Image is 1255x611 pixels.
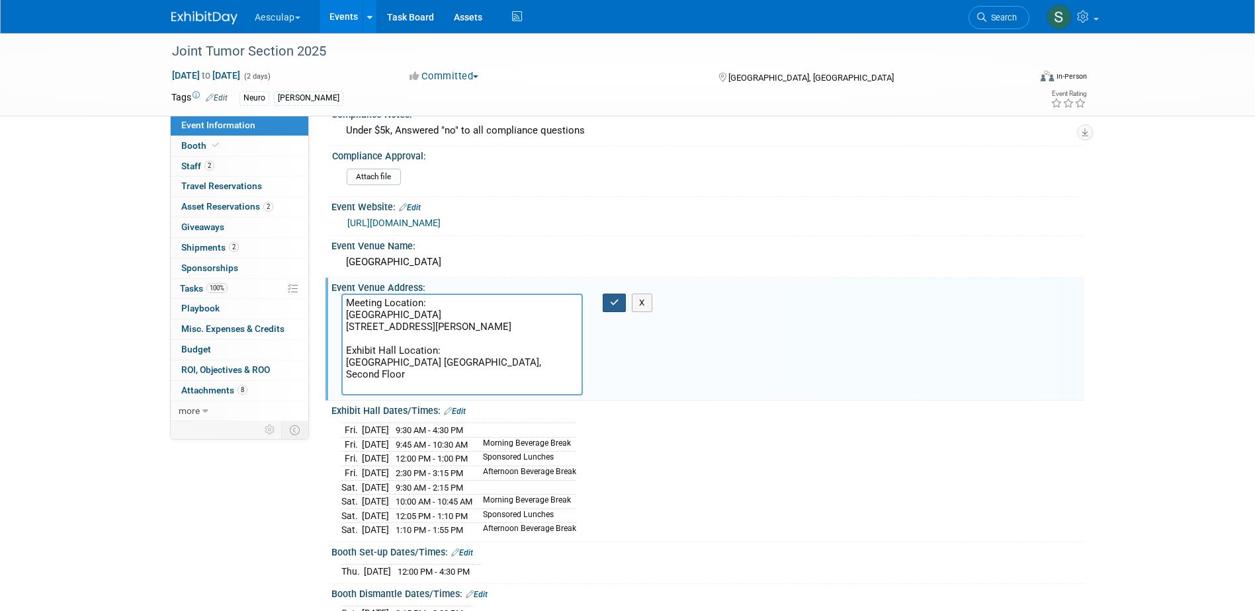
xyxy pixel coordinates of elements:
[181,120,255,130] span: Event Information
[281,421,308,438] td: Toggle Event Tabs
[341,466,362,481] td: Fri.
[1047,5,1072,30] img: Sara Hurson
[180,283,228,294] span: Tasks
[331,584,1084,601] div: Booth Dismantle Dates/Times:
[204,161,214,171] span: 2
[167,40,1010,63] div: Joint Tumor Section 2025
[171,218,308,237] a: Giveaways
[405,69,484,83] button: Committed
[181,303,220,313] span: Playbook
[341,565,364,579] td: Thu.
[396,468,463,478] span: 2:30 PM - 3:15 PM
[362,509,389,523] td: [DATE]
[341,423,362,438] td: Fri.
[362,523,389,537] td: [DATE]
[475,523,576,537] td: Afternoon Beverage Break
[728,73,894,83] span: [GEOGRAPHIC_DATA], [GEOGRAPHIC_DATA]
[239,91,269,105] div: Neuro
[206,283,228,293] span: 100%
[331,401,1084,418] div: Exhibit Hall Dates/Times:
[969,6,1029,29] a: Search
[475,466,576,481] td: Afternoon Beverage Break
[171,319,308,339] a: Misc. Expenses & Credits
[364,565,391,579] td: [DATE]
[398,567,470,577] span: 12:00 PM - 4:30 PM
[396,454,468,464] span: 12:00 PM - 1:00 PM
[362,437,389,452] td: [DATE]
[171,299,308,319] a: Playbook
[181,140,222,151] span: Booth
[341,509,362,523] td: Sat.
[171,360,308,380] a: ROI, Objectives & ROO
[212,142,219,149] i: Booth reservation complete
[396,425,463,435] span: 9:30 AM - 4:30 PM
[444,407,466,416] a: Edit
[181,263,238,273] span: Sponsorships
[396,497,472,507] span: 10:00 AM - 10:45 AM
[396,525,463,535] span: 1:10 PM - 1:55 PM
[341,523,362,537] td: Sat.
[171,381,308,401] a: Attachments8
[396,511,468,521] span: 12:05 PM - 1:10 PM
[238,385,247,395] span: 8
[362,423,389,438] td: [DATE]
[341,252,1074,272] div: [GEOGRAPHIC_DATA]
[243,72,271,81] span: (2 days)
[263,202,273,212] span: 2
[171,136,308,156] a: Booth
[362,495,389,509] td: [DATE]
[171,259,308,278] a: Sponsorships
[399,203,421,212] a: Edit
[341,480,362,495] td: Sat.
[171,177,308,196] a: Travel Reservations
[341,495,362,509] td: Sat.
[986,13,1017,22] span: Search
[362,452,389,466] td: [DATE]
[171,116,308,136] a: Event Information
[171,238,308,258] a: Shipments2
[332,146,1078,163] div: Compliance Approval:
[466,590,488,599] a: Edit
[331,542,1084,559] div: Booth Set-up Dates/Times:
[181,161,214,171] span: Staff
[181,201,273,212] span: Asset Reservations
[206,93,228,102] a: Edit
[331,197,1084,214] div: Event Website:
[475,452,576,466] td: Sponsored Lunches
[632,294,652,312] button: X
[1041,71,1054,81] img: Format-Inperson.png
[181,364,270,375] span: ROI, Objectives & ROO
[181,323,284,334] span: Misc. Expenses & Credits
[475,509,576,523] td: Sponsored Lunches
[362,480,389,495] td: [DATE]
[181,242,239,253] span: Shipments
[171,11,238,24] img: ExhibitDay
[274,91,343,105] div: [PERSON_NAME]
[475,437,576,452] td: Morning Beverage Break
[341,120,1074,141] div: Under $5k, Answered "no" to all compliance questions
[171,91,228,106] td: Tags
[347,218,441,228] a: [URL][DOMAIN_NAME]
[171,401,308,421] a: more
[396,440,468,450] span: 9:45 AM - 10:30 AM
[171,279,308,299] a: Tasks100%
[171,197,308,217] a: Asset Reservations2
[475,495,576,509] td: Morning Beverage Break
[396,483,463,493] span: 9:30 AM - 2:15 PM
[951,69,1088,89] div: Event Format
[362,466,389,481] td: [DATE]
[171,157,308,177] a: Staff2
[179,405,200,416] span: more
[200,70,212,81] span: to
[181,222,224,232] span: Giveaways
[1051,91,1086,97] div: Event Rating
[331,278,1084,294] div: Event Venue Address:
[181,344,211,354] span: Budget
[171,340,308,360] a: Budget
[341,452,362,466] td: Fri.
[1056,71,1087,81] div: In-Person
[341,437,362,452] td: Fri.
[229,242,239,252] span: 2
[259,421,282,438] td: Personalize Event Tab Strip
[181,385,247,395] span: Attachments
